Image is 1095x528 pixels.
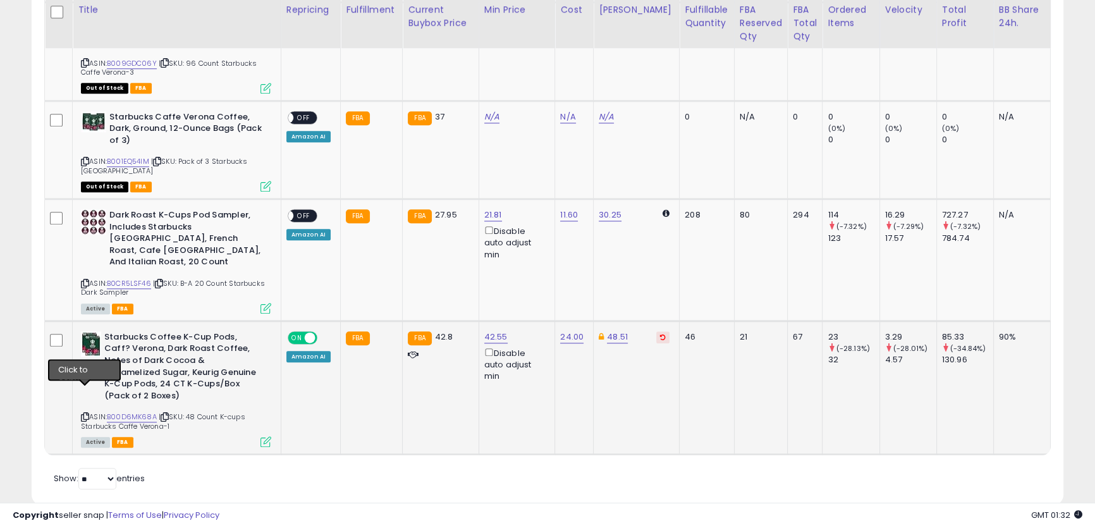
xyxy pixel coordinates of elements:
div: 0 [828,111,879,123]
a: B001EQ54IM [107,156,149,167]
a: Terms of Use [108,509,162,521]
div: 294 [793,209,812,221]
a: 11.60 [560,209,578,221]
a: 24.00 [560,331,584,343]
span: | SKU: 96 Count Starbucks Caffe Verona-3 [81,58,257,77]
div: N/A [999,111,1041,123]
small: (-28.01%) [893,343,927,353]
span: FBA [112,304,133,314]
small: FBA [346,209,369,223]
a: 48.51 [607,331,628,343]
span: OFF [315,333,335,343]
span: 27.95 [435,209,457,221]
small: (0%) [885,123,903,133]
div: 727.27 [942,209,993,221]
div: 0 [685,111,725,123]
div: 0 [793,111,812,123]
span: 42.8 [435,331,453,343]
div: Total Profit [942,3,988,30]
a: N/A [560,111,575,123]
div: N/A [740,111,778,123]
img: 41gSW0wkN4L._SL40_.jpg [81,111,106,132]
div: 208 [685,209,725,221]
div: Disable auto adjust min [484,346,546,382]
div: Disable auto adjust min [484,224,546,260]
div: 0 [885,111,936,123]
span: FBA [130,83,152,94]
small: FBA [408,111,431,125]
div: 23 [828,331,879,343]
div: 67 [793,331,812,343]
div: N/A [999,209,1041,221]
span: All listings currently available for purchase on Amazon [81,437,110,448]
div: Min Price [484,3,550,16]
a: 30.25 [599,209,621,221]
div: 90% [999,331,1041,343]
small: (-7.29%) [893,221,924,231]
span: | SKU: 48 Count K-cups Starbucks Caffe Verona-1 [81,412,245,431]
small: (-34.84%) [950,343,986,353]
b: Starbucks Coffee K-Cup Pods, Caff? Verona, Dark Roast Coffee, Notes of Dark Cocoa & Caramelized S... [104,331,258,405]
img: 41Ae5wgNatL._SL40_.jpg [81,331,101,357]
div: Ordered Items [828,3,874,30]
small: (-7.32%) [836,221,867,231]
div: 3.29 [885,331,936,343]
a: B009GDC06Y [107,58,157,69]
div: seller snap | | [13,510,219,522]
span: 37 [435,111,444,123]
div: 46 [685,331,725,343]
div: 21 [740,331,778,343]
div: Fulfillable Quantity [685,3,729,30]
div: 4.57 [885,354,936,365]
small: (0%) [828,123,845,133]
div: 32 [828,354,879,365]
small: (-7.32%) [950,221,981,231]
a: B0CR5LSF46 [107,278,151,289]
div: Cost [560,3,588,16]
div: Current Buybox Price [408,3,473,30]
div: Velocity [885,3,931,16]
div: 784.74 [942,233,993,244]
div: 0 [942,111,993,123]
div: Title [78,3,276,16]
div: BB Share 24h. [999,3,1045,30]
img: 516heLLUiEL._SL40_.jpg [81,209,106,235]
div: 114 [828,209,879,221]
a: Privacy Policy [164,509,219,521]
div: FBA Reserved Qty [740,3,782,43]
div: 16.29 [885,209,936,221]
div: 85.33 [942,331,993,343]
span: 2025-09-9 01:32 GMT [1031,509,1082,521]
small: FBA [408,209,431,223]
span: OFF [293,211,314,221]
a: 21.81 [484,209,502,221]
span: All listings currently available for purchase on Amazon [81,304,110,314]
small: (0%) [942,123,960,133]
a: 42.55 [484,331,508,343]
span: All listings that are currently out of stock and unavailable for purchase on Amazon [81,83,128,94]
div: 130.96 [942,354,993,365]
small: (-28.13%) [836,343,870,353]
small: FBA [408,331,431,345]
span: OFF [293,112,314,123]
div: ASIN: [81,111,271,191]
a: N/A [599,111,614,123]
div: 0 [942,134,993,145]
div: 0 [885,134,936,145]
b: Dark Roast K-Cups Pod Sampler, Includes Starbucks [GEOGRAPHIC_DATA], French Roast, Cafe [GEOGRAPH... [109,209,263,271]
span: FBA [130,181,152,192]
div: ASIN: [81,13,271,92]
span: | SKU: B-A 20 Count Starbucks Dark Sampler [81,278,265,297]
a: B00D6MK68A [107,412,157,422]
div: ASIN: [81,331,271,446]
span: | SKU: Pack of 3 Starbucks [GEOGRAPHIC_DATA] [81,156,247,175]
div: FBA Total Qty [793,3,817,43]
span: Show: entries [54,472,145,484]
div: 17.57 [885,233,936,244]
div: Repricing [286,3,335,16]
b: Starbucks Caffe Verona Coffee, Dark, Ground, 12-Ounce Bags (Pack of 3) [109,111,263,150]
small: FBA [346,331,369,345]
small: FBA [346,111,369,125]
div: ASIN: [81,209,271,312]
div: [PERSON_NAME] [599,3,674,16]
